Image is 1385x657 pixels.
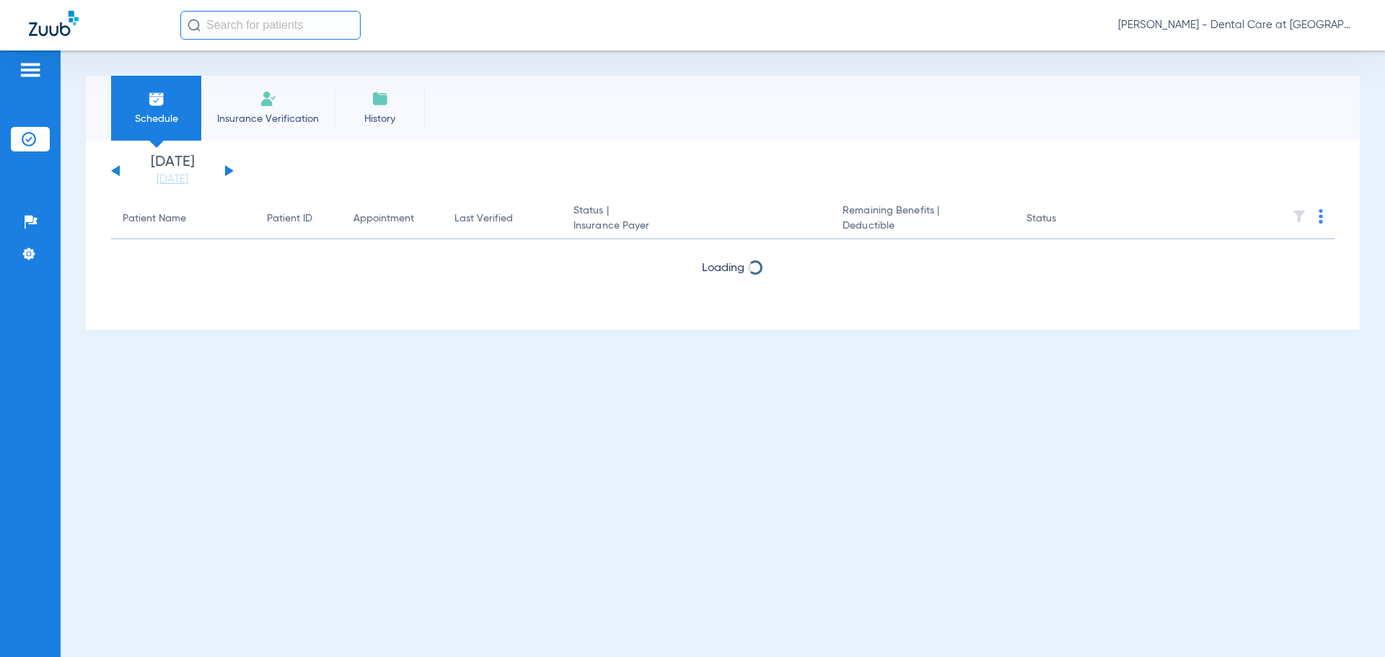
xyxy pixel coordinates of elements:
[702,263,744,274] span: Loading
[267,211,312,226] div: Patient ID
[212,112,324,126] span: Insurance Verification
[180,11,361,40] input: Search for patients
[1292,209,1306,224] img: filter.svg
[346,112,414,126] span: History
[1118,18,1356,32] span: [PERSON_NAME] - Dental Care at [GEOGRAPHIC_DATA]
[1319,209,1323,224] img: group-dot-blue.svg
[353,211,414,226] div: Appointment
[353,211,431,226] div: Appointment
[454,211,513,226] div: Last Verified
[562,199,831,239] th: Status |
[831,199,1014,239] th: Remaining Benefits |
[19,61,42,79] img: hamburger-icon
[454,211,550,226] div: Last Verified
[267,211,330,226] div: Patient ID
[129,172,216,187] a: [DATE]
[129,155,216,187] li: [DATE]
[122,112,190,126] span: Schedule
[260,90,277,107] img: Manual Insurance Verification
[1015,199,1112,239] th: Status
[573,219,819,234] span: Insurance Payer
[371,90,389,107] img: History
[123,211,186,226] div: Patient Name
[29,11,79,36] img: Zuub Logo
[188,19,201,32] img: Search Icon
[843,219,1003,234] span: Deductible
[148,90,165,107] img: Schedule
[123,211,244,226] div: Patient Name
